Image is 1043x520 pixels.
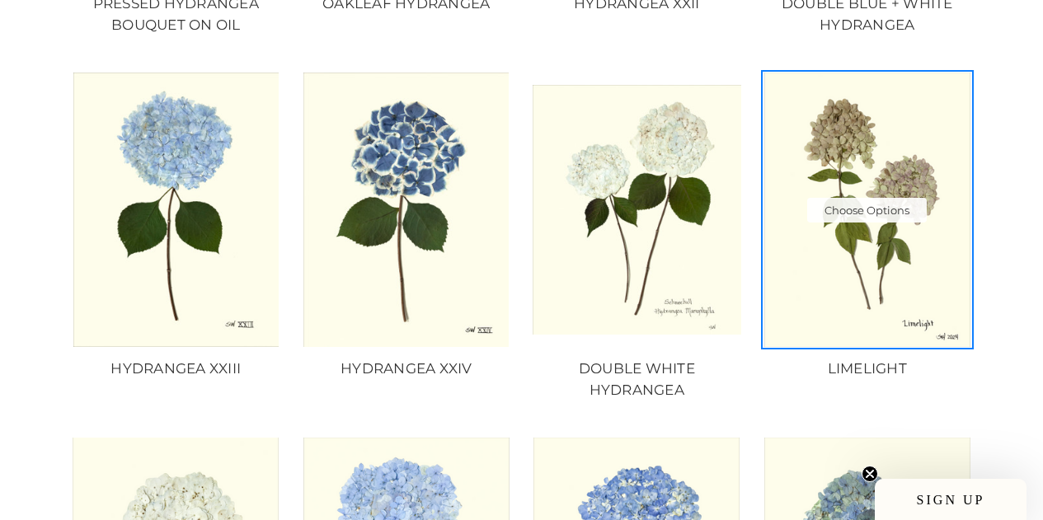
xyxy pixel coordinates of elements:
a: LIMELIGHT, Price range from $10.00 to $235.00 [761,358,975,380]
a: HYDRANGEA XXIV, Price range from $10.00 to $235.00 [300,358,514,380]
a: LIMELIGHT, Price range from $10.00 to $235.00 [763,73,972,347]
a: DOUBLE WHITE HYDRANGEA, Price range from $10.00 to $235.00 [530,358,744,401]
img: Unframed [303,73,511,347]
a: HYDRANGEA XXIII, Price range from $10.00 to $235.00 [72,73,280,347]
div: SIGN UPClose teaser [875,479,1027,520]
a: HYDRANGEA XXIII, Price range from $10.00 to $235.00 [69,358,283,380]
img: Unframed [72,73,280,347]
button: Close teaser [862,466,878,482]
a: HYDRANGEA XXIV, Price range from $10.00 to $235.00 [303,73,511,347]
span: SIGN UP [917,493,985,507]
a: Choose Options [807,198,927,223]
img: Unframed [533,85,741,335]
img: Unframed [763,73,972,347]
a: DOUBLE WHITE HYDRANGEA, Price range from $10.00 to $235.00 [533,73,741,347]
